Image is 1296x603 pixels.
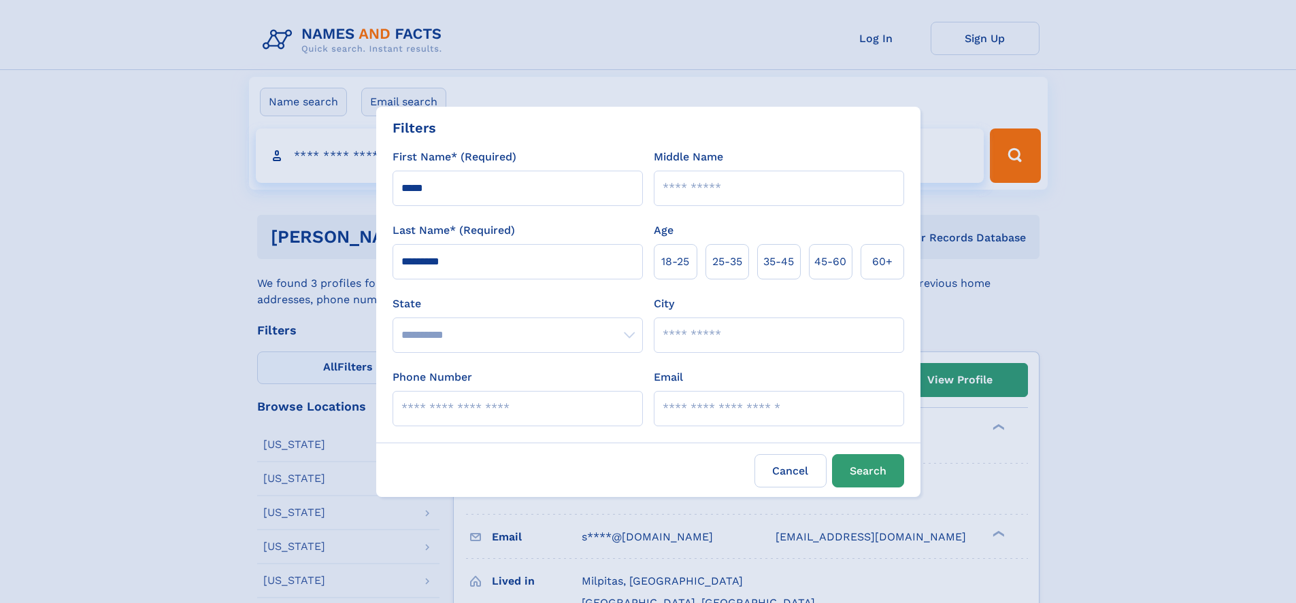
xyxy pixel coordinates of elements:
label: Phone Number [393,369,472,385]
label: Middle Name [654,149,723,165]
span: 18‑25 [661,254,689,270]
span: 35‑45 [763,254,794,270]
span: 60+ [872,254,893,270]
span: 25‑35 [712,254,742,270]
span: 45‑60 [814,254,846,270]
label: State [393,296,643,312]
button: Search [832,454,904,487]
label: City [654,296,674,312]
div: Filters [393,118,436,138]
label: Email [654,369,683,385]
label: First Name* (Required) [393,149,516,165]
label: Age [654,222,674,239]
label: Cancel [754,454,827,487]
label: Last Name* (Required) [393,222,515,239]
